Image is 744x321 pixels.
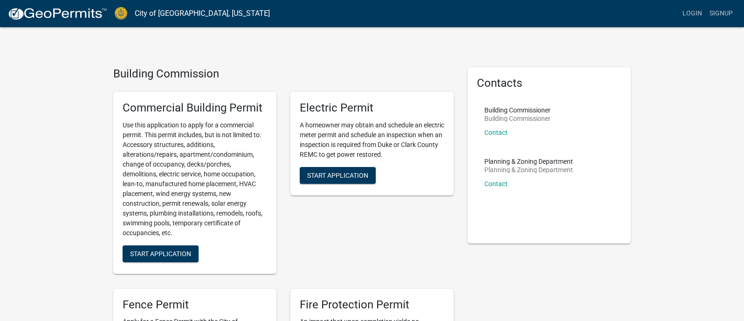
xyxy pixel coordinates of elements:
button: Start Application [300,167,376,184]
p: Building Commissioner [484,115,551,122]
p: A homeowner may obtain and schedule an electric meter permit and schedule an inspection when an i... [300,120,444,160]
a: Login [679,5,706,22]
p: Building Commissioner [484,107,551,113]
h5: Fire Protection Permit [300,298,444,312]
p: Use this application to apply for a commercial permit. This permit includes, but is not limited t... [123,120,267,238]
span: Start Application [130,250,191,257]
h5: Contacts [477,77,621,90]
span: Start Application [307,171,368,179]
img: City of Jeffersonville, Indiana [115,7,127,20]
a: Signup [706,5,737,22]
button: Start Application [123,245,199,262]
h5: Commercial Building Permit [123,101,267,115]
a: Contact [484,129,508,136]
a: City of [GEOGRAPHIC_DATA], [US_STATE] [135,6,270,21]
p: Planning & Zoning Department [484,158,573,165]
a: Contact [484,180,508,188]
h4: Building Commission [113,67,454,81]
h5: Fence Permit [123,298,267,312]
h5: Electric Permit [300,101,444,115]
p: Planning & Zoning Department [484,167,573,173]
